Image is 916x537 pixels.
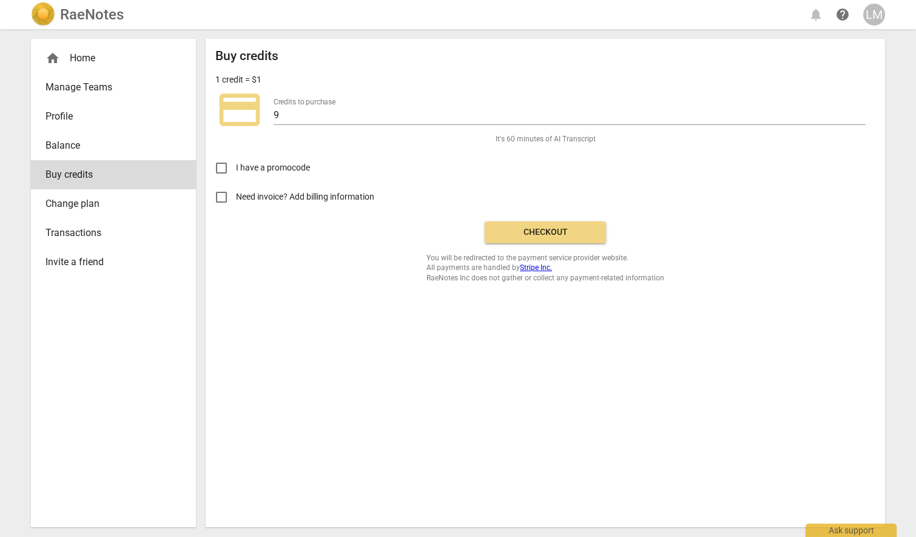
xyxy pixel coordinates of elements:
[31,102,196,131] a: Profile
[60,6,124,23] h2: RaeNotes
[806,524,897,537] div: Ask support
[31,218,196,248] a: Transactions
[31,131,196,160] a: Balance
[45,255,172,269] span: Invite a friend
[45,51,60,66] span: home
[274,98,335,106] label: Credits to purchase
[45,51,172,66] div: Home
[426,253,664,283] span: You will be redirected to the payment service provider website. All payments are handled by RaeNo...
[45,138,172,153] span: Balance
[45,167,172,182] span: Buy credits
[236,191,376,203] span: Need invoice? Add billing information
[215,49,278,64] h2: Buy credits
[496,134,596,144] span: It's 60 minutes of AI Transcript
[494,226,596,238] span: Checkout
[863,4,885,25] button: LM
[215,73,261,86] p: 1 credit = $1
[835,7,850,22] span: help
[31,2,124,27] a: LogoRaeNotes
[832,4,854,25] a: Help
[45,80,172,95] span: Manage Teams
[31,73,196,102] a: Manage Teams
[215,86,264,134] span: credit_card
[31,160,196,189] a: Buy credits
[485,221,606,243] button: Checkout
[45,197,172,211] span: Change plan
[520,263,552,272] a: Stripe Inc.
[45,109,172,124] span: Profile
[236,161,310,174] span: I have a promocode
[31,2,55,27] img: Logo
[31,189,196,218] a: Change plan
[31,44,196,73] div: Home
[45,226,172,240] span: Transactions
[31,248,196,277] a: Invite a friend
